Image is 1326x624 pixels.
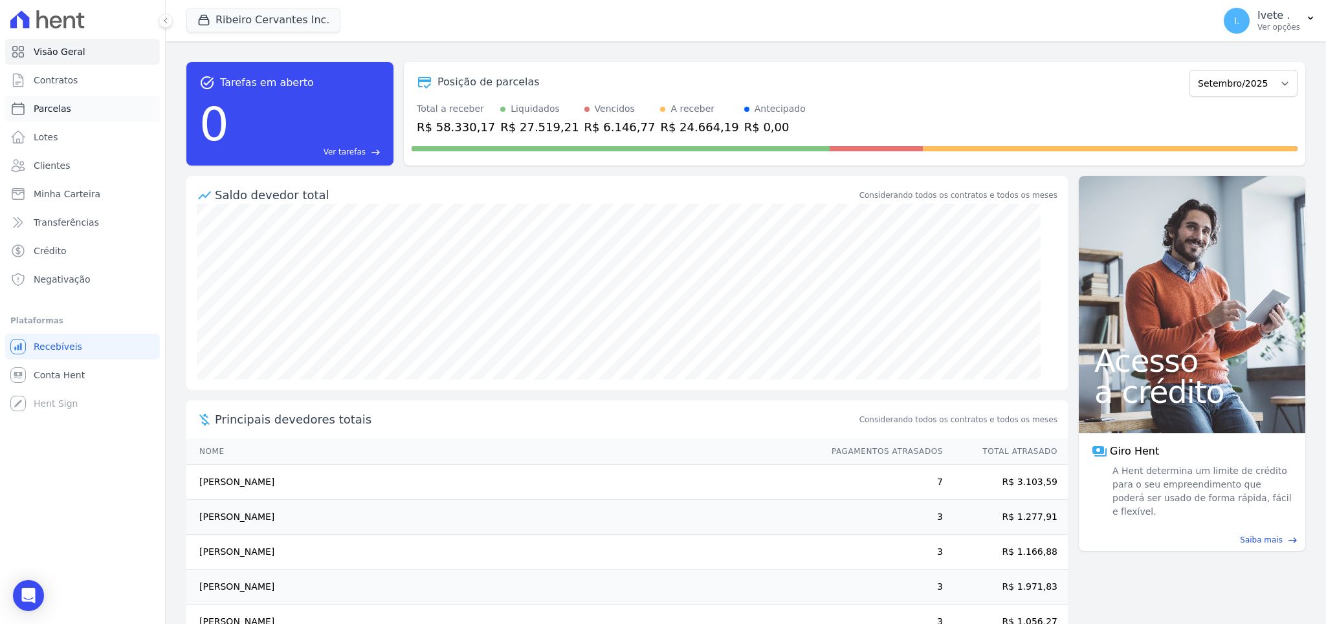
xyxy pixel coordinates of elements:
[5,181,160,207] a: Minha Carteira
[34,74,78,87] span: Contratos
[944,465,1068,500] td: R$ 3.103,59
[584,118,656,136] div: R$ 6.146,77
[5,153,160,178] a: Clientes
[186,438,819,465] th: Nome
[744,118,806,136] div: R$ 0,00
[1240,534,1283,546] span: Saiba mais
[417,118,495,136] div: R$ 58.330,17
[215,186,857,204] div: Saldo devedor total
[186,8,340,32] button: Ribeiro Cervantes Inc.
[417,102,495,116] div: Total a receber
[34,188,100,200] span: Minha Carteira
[1257,22,1300,32] p: Ver opções
[215,411,857,428] span: Principais devedores totais
[34,273,91,286] span: Negativação
[1087,534,1298,546] a: Saiba mais east
[34,369,85,382] span: Conta Hent
[1234,16,1240,25] span: I.
[819,570,944,605] td: 3
[34,216,99,229] span: Transferências
[1094,376,1290,407] span: a crédito
[5,124,160,150] a: Lotes
[34,340,82,353] span: Recebíveis
[1110,464,1292,519] span: A Hent determina um limite de crédito para o seu empreendimento que poderá ser usado de forma ráp...
[324,146,366,158] span: Ver tarefas
[5,67,160,93] a: Contratos
[34,159,70,172] span: Clientes
[186,535,819,570] td: [PERSON_NAME]
[670,102,714,116] div: A receber
[220,75,314,91] span: Tarefas em aberto
[944,570,1068,605] td: R$ 1.971,83
[944,500,1068,535] td: R$ 1.277,91
[1094,345,1290,376] span: Acesso
[186,570,819,605] td: [PERSON_NAME]
[10,313,155,328] div: Plataformas
[595,102,635,116] div: Vencidos
[5,238,160,264] a: Crédito
[5,334,160,360] a: Recebíveis
[234,146,381,158] a: Ver tarefas east
[819,438,944,465] th: Pagamentos Atrasados
[371,147,381,157] span: east
[819,535,944,570] td: 3
[511,102,560,116] div: Liquidados
[199,91,229,158] div: 0
[819,465,944,500] td: 7
[859,414,1057,425] span: Considerando todos os contratos e todos os meses
[5,266,160,292] a: Negativação
[660,118,738,136] div: R$ 24.664,19
[5,210,160,235] a: Transferências
[34,102,71,115] span: Parcelas
[5,96,160,122] a: Parcelas
[34,244,67,257] span: Crédito
[1110,444,1159,459] span: Giro Hent
[1213,3,1326,39] button: I. Ivete . Ver opções
[819,500,944,535] td: 3
[186,500,819,535] td: [PERSON_NAME]
[34,45,85,58] span: Visão Geral
[1257,9,1300,22] p: Ivete .
[755,102,806,116] div: Antecipado
[186,465,819,500] td: [PERSON_NAME]
[859,189,1057,201] div: Considerando todos os contratos e todos os meses
[437,74,540,90] div: Posição de parcelas
[944,535,1068,570] td: R$ 1.166,88
[199,75,215,91] span: task_alt
[500,118,579,136] div: R$ 27.519,21
[5,362,160,388] a: Conta Hent
[13,580,44,611] div: Open Intercom Messenger
[5,39,160,65] a: Visão Geral
[1288,535,1298,545] span: east
[34,131,58,144] span: Lotes
[944,438,1068,465] th: Total Atrasado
